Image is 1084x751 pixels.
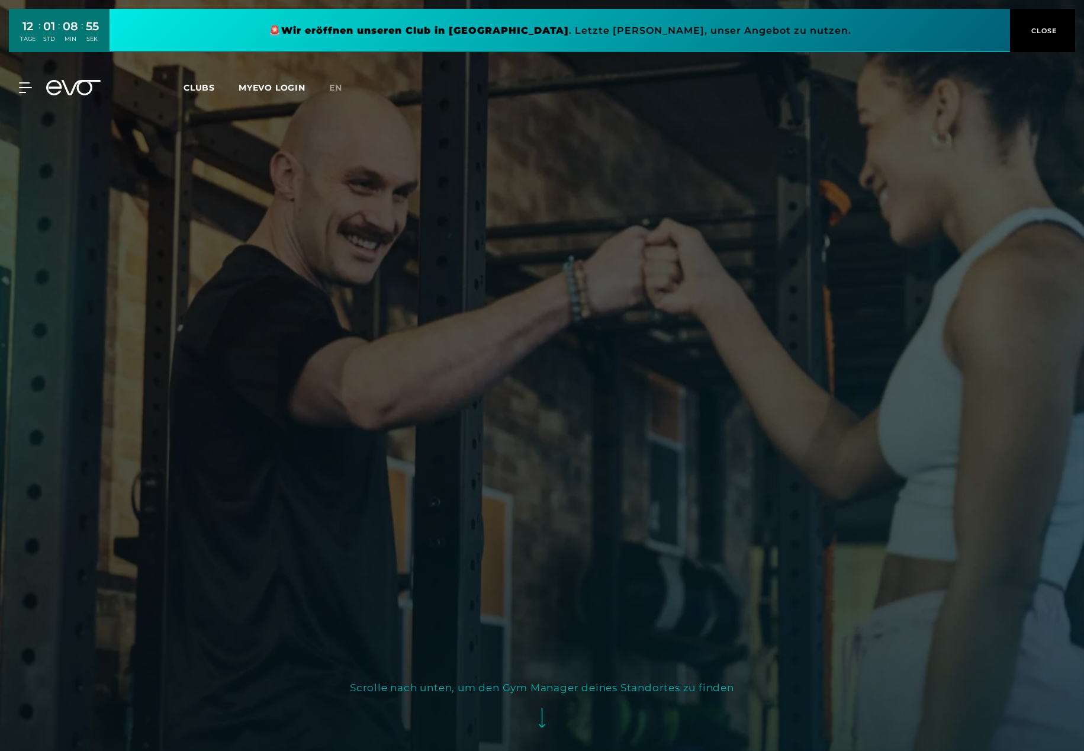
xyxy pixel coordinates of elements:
[63,18,78,35] div: 08
[20,18,36,35] div: 12
[86,35,99,43] div: SEK
[239,82,305,93] a: MYEVO LOGIN
[184,82,215,93] span: Clubs
[43,18,55,35] div: 01
[20,35,36,43] div: TAGE
[184,82,239,93] a: Clubs
[1010,9,1075,52] button: CLOSE
[350,678,734,739] button: Scrolle nach unten, um den Gym Manager deines Standortes zu finden
[329,81,356,95] a: en
[43,35,55,43] div: STD
[58,19,60,50] div: :
[329,82,342,93] span: en
[86,18,99,35] div: 55
[350,678,734,697] div: Scrolle nach unten, um den Gym Manager deines Standortes zu finden
[38,19,40,50] div: :
[81,19,83,50] div: :
[63,35,78,43] div: MIN
[1028,25,1057,36] span: CLOSE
